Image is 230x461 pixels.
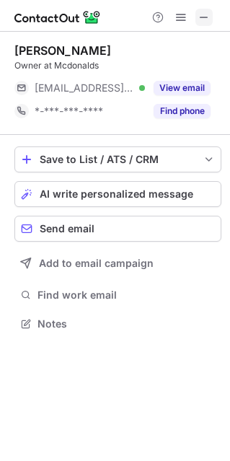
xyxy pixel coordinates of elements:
[14,9,101,26] img: ContactOut v5.3.10
[37,317,216,330] span: Notes
[37,289,216,302] span: Find work email
[40,223,94,234] span: Send email
[154,81,211,95] button: Reveal Button
[14,250,221,276] button: Add to email campaign
[40,154,196,165] div: Save to List / ATS / CRM
[14,146,221,172] button: save-profile-one-click
[39,258,154,269] span: Add to email campaign
[14,181,221,207] button: AI write personalized message
[35,82,134,95] span: [EMAIL_ADDRESS][DOMAIN_NAME]
[154,104,211,118] button: Reveal Button
[14,59,221,72] div: Owner at Mcdonalds
[40,188,193,200] span: AI write personalized message
[14,43,111,58] div: [PERSON_NAME]
[14,285,221,305] button: Find work email
[14,216,221,242] button: Send email
[14,314,221,334] button: Notes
